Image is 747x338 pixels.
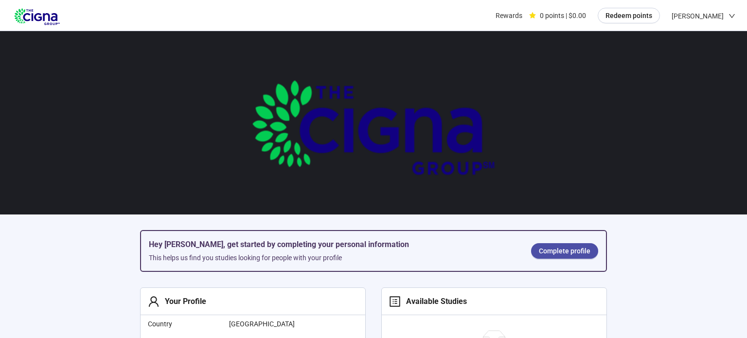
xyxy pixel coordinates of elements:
span: profile [389,296,401,307]
span: user [148,296,160,307]
span: star [529,12,536,19]
div: Available Studies [401,295,467,307]
span: down [729,13,735,19]
span: [GEOGRAPHIC_DATA] [229,319,326,329]
div: Your Profile [160,295,206,307]
button: Redeem points [598,8,660,23]
a: Complete profile [531,243,598,259]
span: Redeem points [605,10,652,21]
span: [PERSON_NAME] [672,0,724,32]
h5: Hey [PERSON_NAME], get started by completing your personal information [149,239,516,250]
span: Country [148,319,221,329]
span: Complete profile [539,246,590,256]
div: This helps us find you studies looking for people with your profile [149,252,516,263]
